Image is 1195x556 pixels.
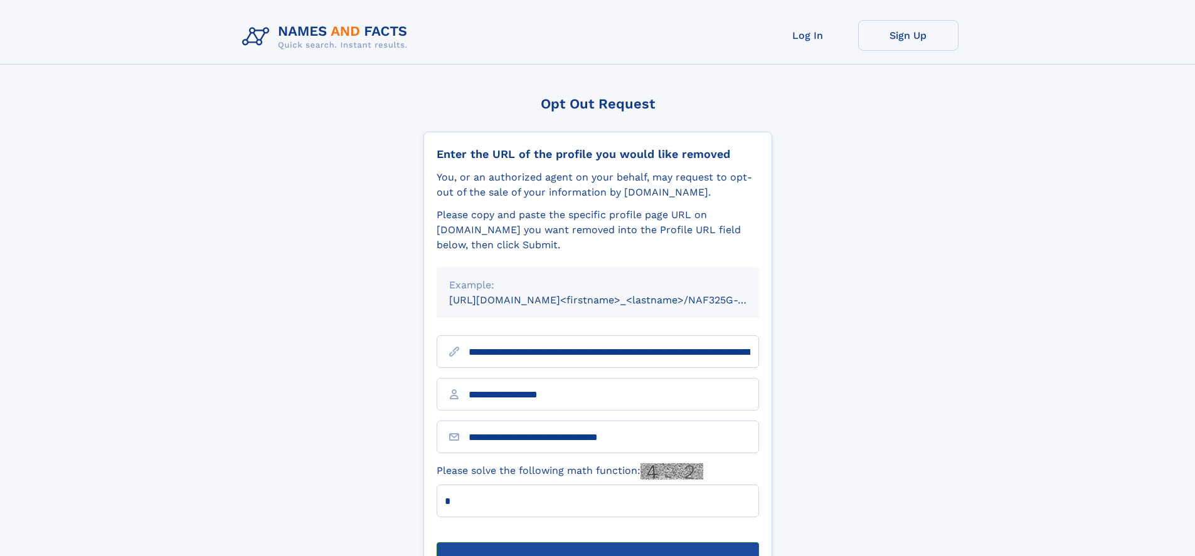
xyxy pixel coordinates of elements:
[237,20,418,54] img: Logo Names and Facts
[449,294,783,306] small: [URL][DOMAIN_NAME]<firstname>_<lastname>/NAF325G-xxxxxxxx
[437,170,759,200] div: You, or an authorized agent on your behalf, may request to opt-out of the sale of your informatio...
[449,278,746,293] div: Example:
[437,463,703,480] label: Please solve the following math function:
[858,20,959,51] a: Sign Up
[758,20,858,51] a: Log In
[423,96,772,112] div: Opt Out Request
[437,147,759,161] div: Enter the URL of the profile you would like removed
[437,207,759,253] div: Please copy and paste the specific profile page URL on [DOMAIN_NAME] you want removed into the Pr...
